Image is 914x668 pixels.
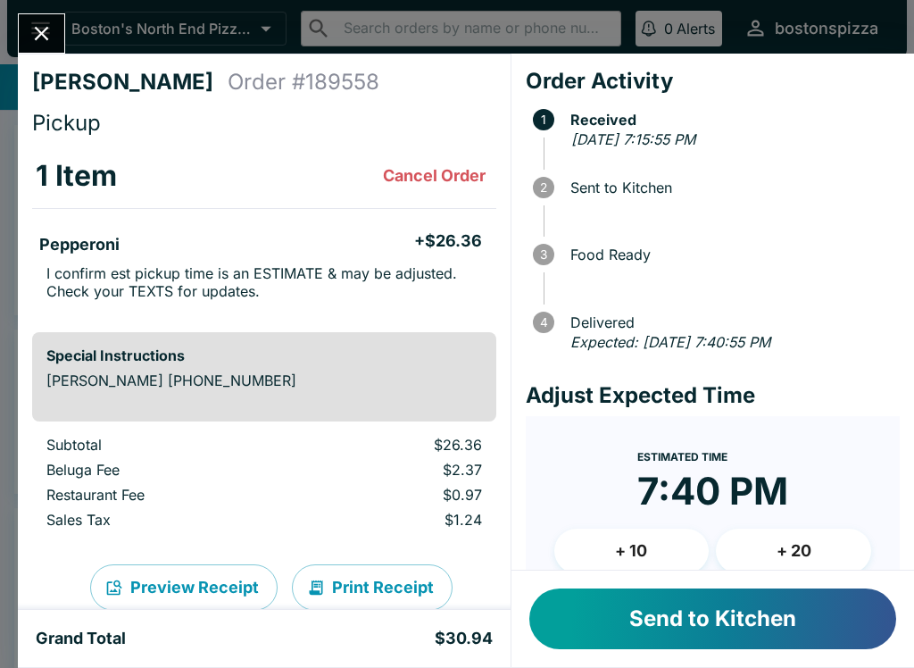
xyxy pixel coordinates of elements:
[308,461,482,479] p: $2.37
[308,486,482,504] p: $0.97
[39,234,120,255] h5: Pepperoni
[637,468,788,514] time: 7:40 PM
[32,69,228,96] h4: [PERSON_NAME]
[46,372,482,389] p: [PERSON_NAME] [PHONE_NUMBER]
[561,180,900,196] span: Sent to Kitchen
[376,158,493,194] button: Cancel Order
[526,382,900,409] h4: Adjust Expected Time
[32,144,496,318] table: orders table
[46,511,279,529] p: Sales Tax
[32,436,496,536] table: orders table
[36,158,117,194] h3: 1 Item
[46,486,279,504] p: Restaurant Fee
[46,461,279,479] p: Beluga Fee
[292,564,453,611] button: Print Receipt
[561,246,900,263] span: Food Ready
[561,314,900,330] span: Delivered
[46,264,482,300] p: I confirm est pickup time is an ESTIMATE & may be adjusted. Check your TEXTS for updates.
[561,112,900,128] span: Received
[46,436,279,454] p: Subtotal
[36,628,126,649] h5: Grand Total
[435,628,493,649] h5: $30.94
[571,130,695,148] em: [DATE] 7:15:55 PM
[570,333,770,351] em: Expected: [DATE] 7:40:55 PM
[228,69,379,96] h4: Order # 189558
[19,14,64,53] button: Close
[526,68,900,95] h4: Order Activity
[539,315,547,330] text: 4
[90,564,278,611] button: Preview Receipt
[308,511,482,529] p: $1.24
[32,110,101,136] span: Pickup
[541,113,546,127] text: 1
[46,347,482,364] h6: Special Instructions
[716,529,871,573] button: + 20
[529,589,896,649] button: Send to Kitchen
[540,180,547,195] text: 2
[540,247,547,262] text: 3
[308,436,482,454] p: $26.36
[554,529,710,573] button: + 10
[414,230,482,252] h5: + $26.36
[637,450,727,463] span: Estimated Time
